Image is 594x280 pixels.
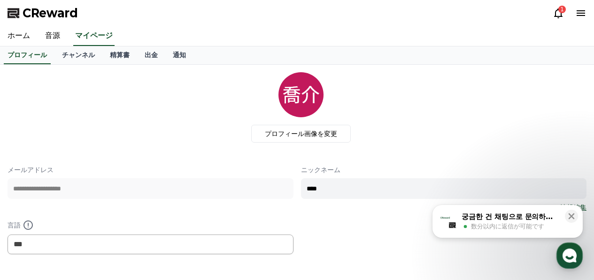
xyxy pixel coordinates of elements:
[8,219,293,231] p: 言語
[137,46,165,64] a: 出金
[558,6,566,13] div: 1
[73,26,115,46] a: マイページ
[8,6,78,21] a: CReward
[38,26,68,46] a: 音源
[301,165,587,174] p: ニックネーム
[560,203,586,212] a: 情報編集
[251,125,351,143] label: プロフィール画像を変更
[8,165,293,174] p: メールアドレス
[54,46,102,64] a: チャンネル
[23,6,78,21] span: CReward
[4,46,51,64] a: プロフィール
[278,72,324,117] img: profile_image
[102,46,137,64] a: 精算書
[553,8,564,19] a: 1
[165,46,193,64] a: 通知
